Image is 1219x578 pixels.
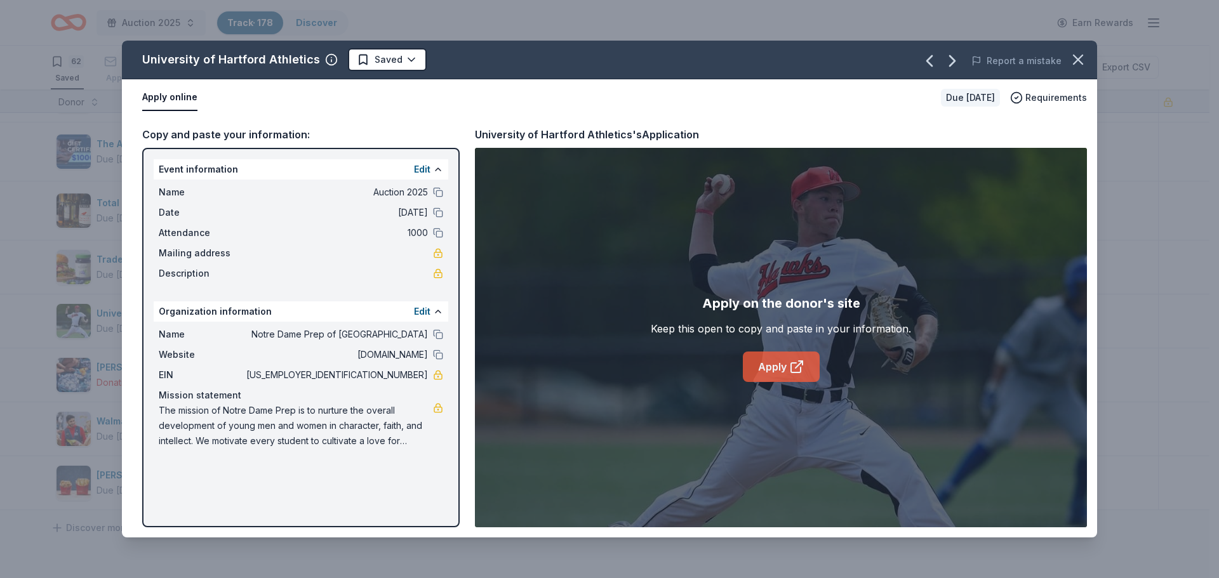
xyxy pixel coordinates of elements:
span: Auction 2025 [244,185,428,200]
span: The mission of Notre Dame Prep is to nurture the overall development of young men and women in ch... [159,403,433,449]
div: Organization information [154,301,448,322]
span: [DATE] [244,205,428,220]
div: Mission statement [159,388,443,403]
div: Copy and paste your information: [142,126,460,143]
span: Mailing address [159,246,244,261]
span: Name [159,327,244,342]
button: Report a mistake [971,53,1062,69]
span: Notre Dame Prep of [GEOGRAPHIC_DATA] [244,327,428,342]
span: [US_EMPLOYER_IDENTIFICATION_NUMBER] [244,367,428,383]
button: Saved [348,48,427,71]
div: Due [DATE] [941,89,1000,107]
span: Requirements [1025,90,1087,105]
div: Apply on the donor's site [702,293,860,313]
button: Edit [414,304,430,319]
span: 1000 [244,225,428,240]
button: Requirements [1010,90,1087,105]
span: Website [159,347,244,362]
div: Keep this open to copy and paste in your information. [651,321,911,336]
span: Date [159,205,244,220]
span: Saved [375,52,403,67]
button: Edit [414,162,430,177]
span: Name [159,185,244,200]
span: [DOMAIN_NAME] [244,347,428,362]
span: Description [159,266,244,281]
span: Attendance [159,225,244,240]
span: EIN [159,367,244,383]
div: University of Hartford Athletics [142,49,320,70]
button: Apply online [142,84,197,111]
a: Apply [743,351,820,382]
div: Event information [154,159,448,180]
div: University of Hartford Athletics's Application [475,126,699,143]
